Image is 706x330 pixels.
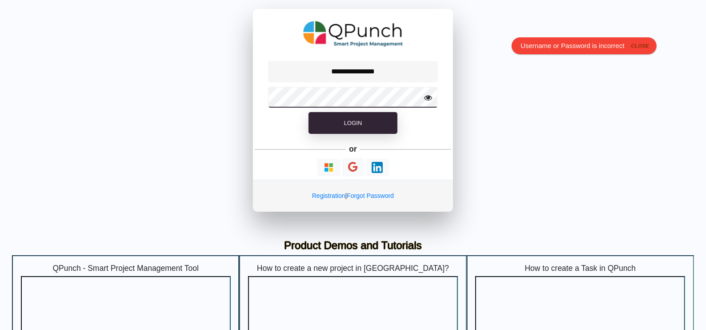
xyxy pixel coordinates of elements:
h3: Product Demos and Tutorials [19,239,687,252]
h5: How to create a new project in [GEOGRAPHIC_DATA]? [248,264,458,273]
button: Continue With Google [342,158,364,177]
button: Continue With Microsoft Azure [317,159,341,176]
h5: or [348,143,359,155]
img: Loading... [372,162,383,173]
h5: How to create a Task in QPunch [475,264,685,273]
span: Login [344,120,362,126]
h5: QPunch - Smart Project Management Tool [21,264,231,273]
a: Registration [312,192,345,199]
img: Loading... [323,162,334,173]
img: QPunch [303,18,403,50]
button: Continue With LinkedIn [365,159,389,176]
a: Forgot Password [347,192,394,199]
i: close [631,42,649,50]
div: | [253,180,453,212]
button: Login [309,112,397,134]
div: Username or Password is incorrect [512,37,657,54]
